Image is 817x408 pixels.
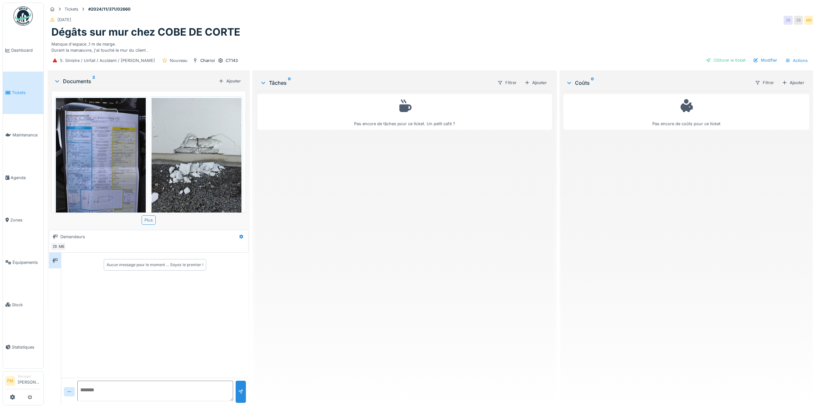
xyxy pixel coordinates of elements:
span: Agenda [11,175,41,181]
span: Équipements [13,259,41,265]
div: Plus [142,215,156,225]
div: [DATE] [57,17,71,23]
a: Statistiques [3,326,43,368]
div: Charroi [200,57,215,64]
div: Clôturer le ticket [703,56,748,65]
img: ijw0ki44l6ebko9o9a8vcbzfke65 [152,98,241,218]
img: fvty70os5msg1i5n5j4qm2czo5gj [56,98,146,218]
li: PM [5,376,15,386]
div: 5. Sinistre / Unfall / Accident / [PERSON_NAME] [60,57,155,64]
a: Zones [3,199,43,241]
div: CT143 [226,57,238,64]
span: Maintenance [13,132,41,138]
strong: #2024/11/371/02660 [86,6,133,12]
div: MB [804,16,813,25]
div: Pas encore de tâches pour ce ticket. Un petit café ? [262,97,548,127]
sup: 2 [92,77,95,85]
div: Ajouter [216,77,243,85]
div: ZB [794,16,803,25]
img: Badge_color-CXgf-gQk.svg [13,6,33,26]
div: Manager [18,374,41,379]
div: Manque d'espace ,1 m de marge. Durant la manœuvre, j'ai touché le mur du client . [51,39,809,53]
div: Actions [782,56,811,65]
div: Tâches [260,79,492,87]
sup: 0 [591,79,594,87]
a: Dashboard [3,29,43,72]
div: MB [57,242,66,251]
div: Demandeurs [60,234,85,240]
h1: Dégâts sur mur chez COBE DE CORTE [51,26,240,38]
span: Stock [12,302,41,308]
div: ZB [784,16,793,25]
div: Documents [54,77,216,85]
span: Zones [10,217,41,223]
div: Coûts [566,79,750,87]
div: Filtrer [495,78,519,87]
span: Statistiques [12,344,41,350]
div: Tickets [65,6,78,12]
div: Modifier [751,56,780,65]
span: Dashboard [11,47,41,53]
div: Ajouter [779,78,807,87]
div: Filtrer [752,78,777,87]
a: Maintenance [3,114,43,156]
span: Tickets [12,90,41,96]
div: ZB [50,242,59,251]
div: Nouveau [170,57,187,64]
a: Agenda [3,156,43,199]
div: Aucun message pour le moment … Soyez le premier ! [107,262,203,268]
sup: 0 [288,79,291,87]
a: Équipements [3,241,43,283]
a: Stock [3,283,43,326]
a: PM Manager[PERSON_NAME] [5,374,41,389]
div: Ajouter [522,78,549,87]
a: Tickets [3,72,43,114]
li: [PERSON_NAME] [18,374,41,388]
div: Pas encore de coûts pour ce ticket [568,97,805,127]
